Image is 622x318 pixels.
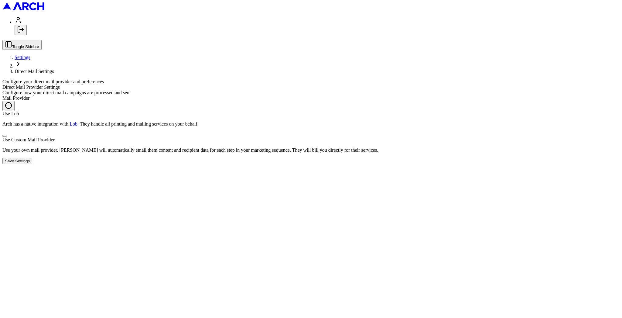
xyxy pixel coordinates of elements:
[2,158,32,164] button: Save Settings
[2,111,19,116] label: Use Lob
[2,40,42,50] button: Toggle Sidebar
[15,55,30,60] a: Settings
[2,79,620,85] div: Configure your direct mail provider and preferences
[2,137,55,142] label: Use Custom Mail Provider
[15,25,27,35] button: Log out
[2,85,620,90] div: Direct Mail Provider Settings
[2,90,620,95] div: Configure how your direct mail campaigns are processed and sent
[2,55,620,74] nav: breadcrumb
[2,95,29,101] label: Mail Provider
[12,44,39,49] span: Toggle Sidebar
[2,121,620,127] p: Arch has a native integration with . They handle all printing and mailing services on your behalf.
[15,69,54,74] span: Direct Mail Settings
[2,147,620,153] p: Use your own mail provider. [PERSON_NAME] will automatically email them content and recipient dat...
[70,121,77,126] a: Lob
